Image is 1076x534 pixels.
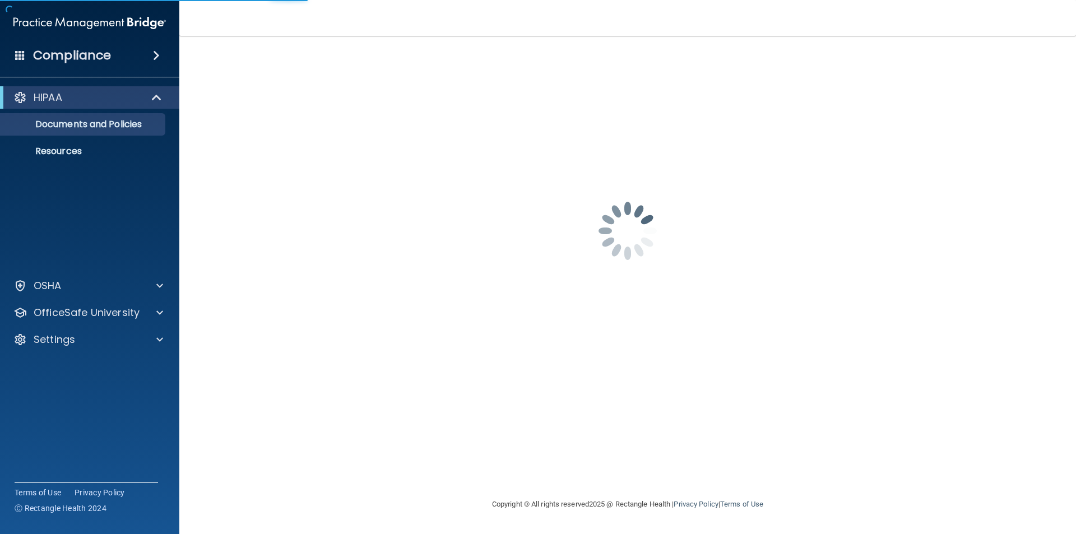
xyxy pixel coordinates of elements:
[34,306,140,319] p: OfficeSafe University
[34,91,62,104] p: HIPAA
[13,333,163,346] a: Settings
[423,486,832,522] div: Copyright © All rights reserved 2025 @ Rectangle Health | |
[34,279,62,292] p: OSHA
[720,500,763,508] a: Terms of Use
[33,48,111,63] h4: Compliance
[13,306,163,319] a: OfficeSafe University
[7,119,160,130] p: Documents and Policies
[7,146,160,157] p: Resources
[572,175,684,287] img: spinner.e123f6fc.gif
[15,503,106,514] span: Ⓒ Rectangle Health 2024
[15,487,61,498] a: Terms of Use
[75,487,125,498] a: Privacy Policy
[13,12,166,34] img: PMB logo
[674,500,718,508] a: Privacy Policy
[34,333,75,346] p: Settings
[13,91,163,104] a: HIPAA
[13,279,163,292] a: OSHA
